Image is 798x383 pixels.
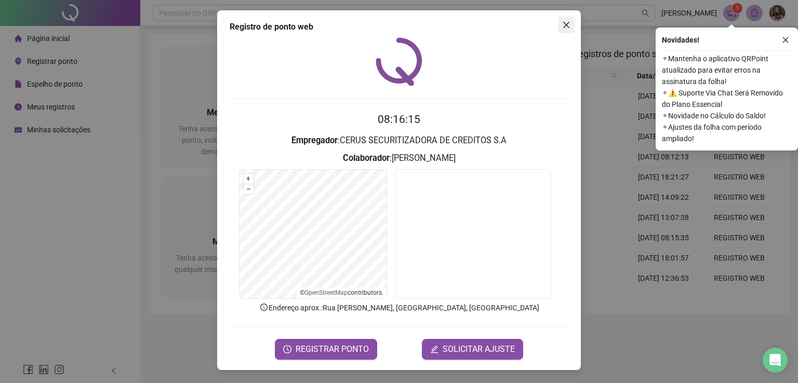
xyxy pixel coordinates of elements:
span: ⚬ Novidade no Cálculo do Saldo! [662,110,792,121]
strong: Colaborador [343,153,390,163]
strong: Empregador [291,135,338,145]
p: Endereço aprox. : Rua [PERSON_NAME], [GEOGRAPHIC_DATA], [GEOGRAPHIC_DATA] [230,302,568,313]
button: REGISTRAR PONTO [275,339,377,360]
button: – [244,184,254,194]
span: REGISTRAR PONTO [296,343,369,355]
li: © contributors. [300,289,383,296]
span: info-circle [259,303,269,312]
span: ⚬ Mantenha o aplicativo QRPoint atualizado para evitar erros na assinatura da folha! [662,53,792,87]
div: Registro de ponto web [230,21,568,33]
span: close [562,21,570,29]
span: ⚬ Ajustes da folha com período ampliado! [662,121,792,144]
span: clock-circle [283,345,291,353]
h3: : [PERSON_NAME] [230,152,568,165]
time: 08:16:15 [378,113,420,126]
button: + [244,174,254,184]
span: SOLICITAR AJUSTE [443,343,515,355]
h3: : CERUS SECURITIZADORA DE CREDITOS S.A [230,134,568,147]
a: OpenStreetMap [304,289,348,296]
span: Novidades ! [662,34,699,46]
img: QRPoint [376,37,422,86]
button: editSOLICITAR AJUSTE [422,339,523,360]
button: Close [558,17,575,33]
span: ⚬ ⚠️ Suporte Via Chat Será Removido do Plano Essencial [662,87,792,110]
div: Open Intercom Messenger [763,348,788,373]
span: close [782,36,789,44]
span: edit [430,345,438,353]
